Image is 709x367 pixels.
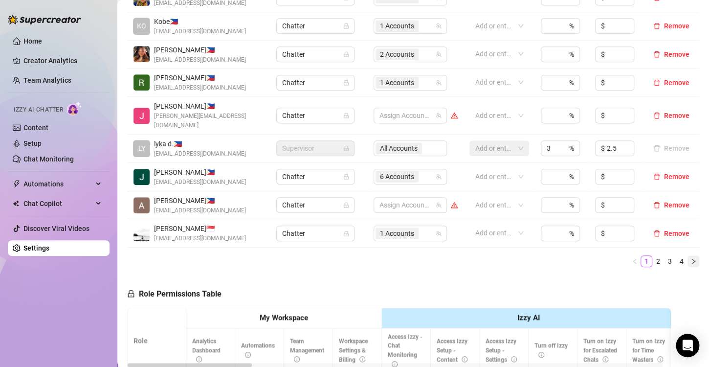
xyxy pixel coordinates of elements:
[127,288,222,300] h5: Role Permissions Table
[653,202,660,208] span: delete
[154,223,246,234] span: [PERSON_NAME] 🇸🇬
[127,290,135,298] span: lock
[23,176,93,192] span: Automations
[602,356,608,362] span: info-circle
[13,200,19,207] img: Chat Copilot
[376,77,419,89] span: 1 Accounts
[359,356,365,362] span: info-circle
[380,49,414,60] span: 2 Accounts
[664,201,689,209] span: Remove
[154,55,246,65] span: [EMAIL_ADDRESS][DOMAIN_NAME]
[653,23,660,29] span: delete
[133,169,150,185] img: Jai Mata
[649,77,693,89] button: Remove
[133,74,150,91] img: Riza Joy Barrera
[451,112,458,119] span: warning
[437,338,467,363] span: Access Izzy Setup - Content
[23,139,42,147] a: Setup
[23,155,74,163] a: Chat Monitoring
[154,72,246,83] span: [PERSON_NAME] 🇵🇭
[664,50,689,58] span: Remove
[511,356,517,362] span: info-circle
[282,226,349,241] span: Chatter
[8,15,81,24] img: logo-BBDzfeDw.svg
[538,352,544,358] span: info-circle
[687,255,699,267] li: Next Page
[23,196,93,211] span: Chat Copilot
[380,171,414,182] span: 6 Accounts
[380,228,414,239] span: 1 Accounts
[664,173,689,181] span: Remove
[23,244,49,252] a: Settings
[517,313,540,322] strong: Izzy AI
[653,256,664,267] a: 2
[436,23,442,29] span: team
[343,174,349,180] span: lock
[376,20,419,32] span: 1 Accounts
[462,356,467,362] span: info-circle
[13,180,21,188] span: thunderbolt
[436,51,442,57] span: team
[290,338,324,363] span: Team Management
[154,27,246,36] span: [EMAIL_ADDRESS][DOMAIN_NAME]
[649,48,693,60] button: Remove
[138,143,145,154] span: LY
[649,171,693,183] button: Remove
[282,75,349,90] span: Chatter
[376,171,419,183] span: 6 Accounts
[137,21,146,31] span: KO
[260,313,308,322] strong: My Workspace
[154,206,246,215] span: [EMAIL_ADDRESS][DOMAIN_NAME]
[653,51,660,58] span: delete
[653,79,660,86] span: delete
[282,108,349,123] span: Chatter
[154,138,246,149] span: lyka d. 🇵🇭
[154,167,246,178] span: [PERSON_NAME] 🇵🇭
[154,149,246,159] span: [EMAIL_ADDRESS][DOMAIN_NAME]
[67,101,82,115] img: AI Chatter
[676,255,687,267] li: 4
[690,258,696,264] span: right
[282,169,349,184] span: Chatter
[343,145,349,151] span: lock
[664,79,689,87] span: Remove
[14,105,63,115] span: Izzy AI Chatter
[282,19,349,33] span: Chatter
[23,124,48,132] a: Content
[451,202,458,208] span: warning
[154,234,246,243] span: [EMAIL_ADDRESS][DOMAIN_NAME]
[23,76,71,84] a: Team Analytics
[154,101,265,112] span: [PERSON_NAME] 🇵🇭
[380,77,414,88] span: 1 Accounts
[133,108,150,124] img: Joyce Valerio
[294,356,300,362] span: info-circle
[380,21,414,31] span: 1 Accounts
[641,256,652,267] a: 1
[641,255,652,267] li: 1
[154,195,246,206] span: [PERSON_NAME] 🇵🇭
[23,53,102,69] a: Creator Analytics
[339,338,368,363] span: Workspace Settings & Billing
[632,338,665,363] span: Turn on Izzy for Time Wasters
[649,110,693,121] button: Remove
[632,258,638,264] span: left
[687,255,699,267] button: right
[649,199,693,211] button: Remove
[676,334,699,357] div: Open Intercom Messenger
[534,342,568,358] span: Turn off Izzy
[241,342,275,358] span: Automations
[676,256,687,267] a: 4
[154,178,246,187] span: [EMAIL_ADDRESS][DOMAIN_NAME]
[436,113,442,118] span: team
[583,338,617,363] span: Turn on Izzy for Escalated Chats
[649,228,693,239] button: Remove
[652,255,664,267] li: 2
[664,22,689,30] span: Remove
[23,37,42,45] a: Home
[436,202,442,208] span: team
[649,142,693,154] button: Remove
[664,255,676,267] li: 3
[133,46,150,62] img: Aliyah Espiritu
[282,47,349,62] span: Chatter
[154,16,246,27] span: Kobe 🇵🇭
